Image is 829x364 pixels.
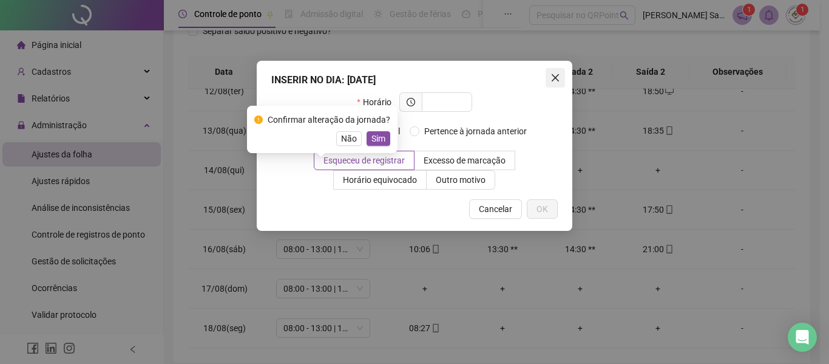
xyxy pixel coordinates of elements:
[479,202,512,216] span: Cancelar
[419,125,532,138] span: Pertence à jornada anterior
[371,132,385,145] span: Sim
[367,131,390,146] button: Sim
[323,156,405,165] span: Esqueceu de registrar
[336,131,362,146] button: Não
[407,98,415,106] span: clock-circle
[546,68,565,88] button: Close
[550,73,560,83] span: close
[343,175,417,185] span: Horário equivocado
[469,199,522,219] button: Cancelar
[436,175,486,185] span: Outro motivo
[268,113,390,126] div: Confirmar alteração da jornada?
[527,199,558,219] button: OK
[357,92,399,112] label: Horário
[271,73,558,88] div: INSERIR NO DIA : [DATE]
[424,156,506,165] span: Excesso de marcação
[788,323,817,352] div: Open Intercom Messenger
[341,132,357,145] span: Não
[254,115,263,124] span: exclamation-circle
